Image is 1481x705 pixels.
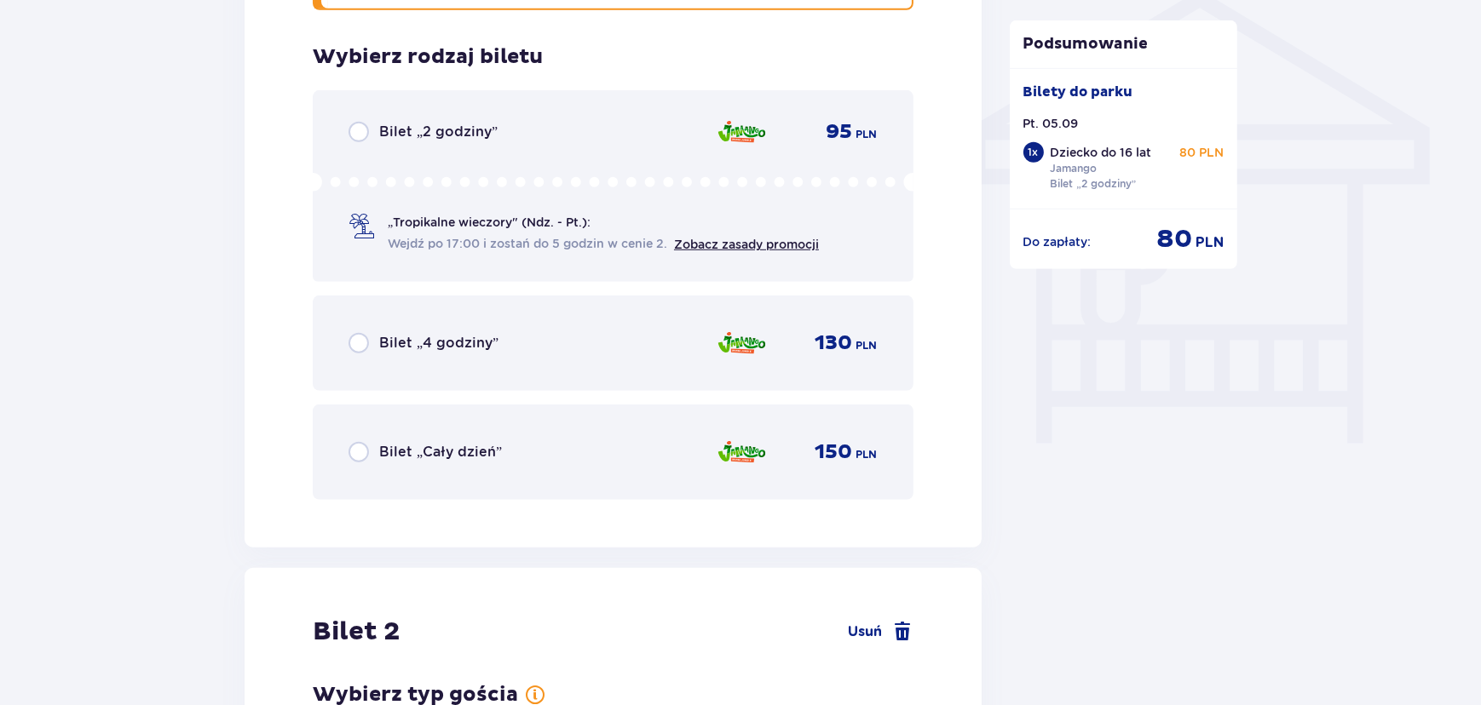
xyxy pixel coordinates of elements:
p: 95 [827,119,853,145]
span: Wejdź po 17:00 i zostań do 5 godzin w cenie 2. [388,235,667,252]
p: 130 [815,330,853,356]
p: Bilety do parku [1023,83,1133,101]
img: zone logo [717,434,767,470]
div: 1 x [1023,142,1044,163]
p: 150 [815,439,853,465]
p: Bilet „4 godziny” [379,334,498,352]
img: zone logo [717,114,767,150]
p: Jamango [1051,161,1098,176]
p: Dziecko do 16 lat [1051,144,1152,161]
p: PLN [1196,233,1224,252]
p: 80 [1156,223,1192,255]
p: Bilet „2 godziny” [1051,176,1137,192]
span: Usuń [849,622,883,641]
p: „Tropikalne wieczory" (Ndz. - Pt.): [388,214,591,231]
p: PLN [856,338,878,353]
p: Do zapłaty : [1023,233,1092,250]
p: Bilet „2 godziny” [379,123,498,141]
a: Zobacz zasady promocji [674,238,819,251]
p: Wybierz rodzaj biletu [313,44,543,70]
p: Pt. 05.09 [1023,115,1079,132]
img: zone logo [717,325,767,361]
p: Podsumowanie [1010,34,1238,54]
p: 80 PLN [1179,144,1224,161]
p: Bilet „Cały dzień” [379,443,502,461]
p: PLN [856,447,878,462]
p: PLN [856,127,878,142]
p: Bilet 2 [313,616,400,648]
a: Usuń [849,622,913,642]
